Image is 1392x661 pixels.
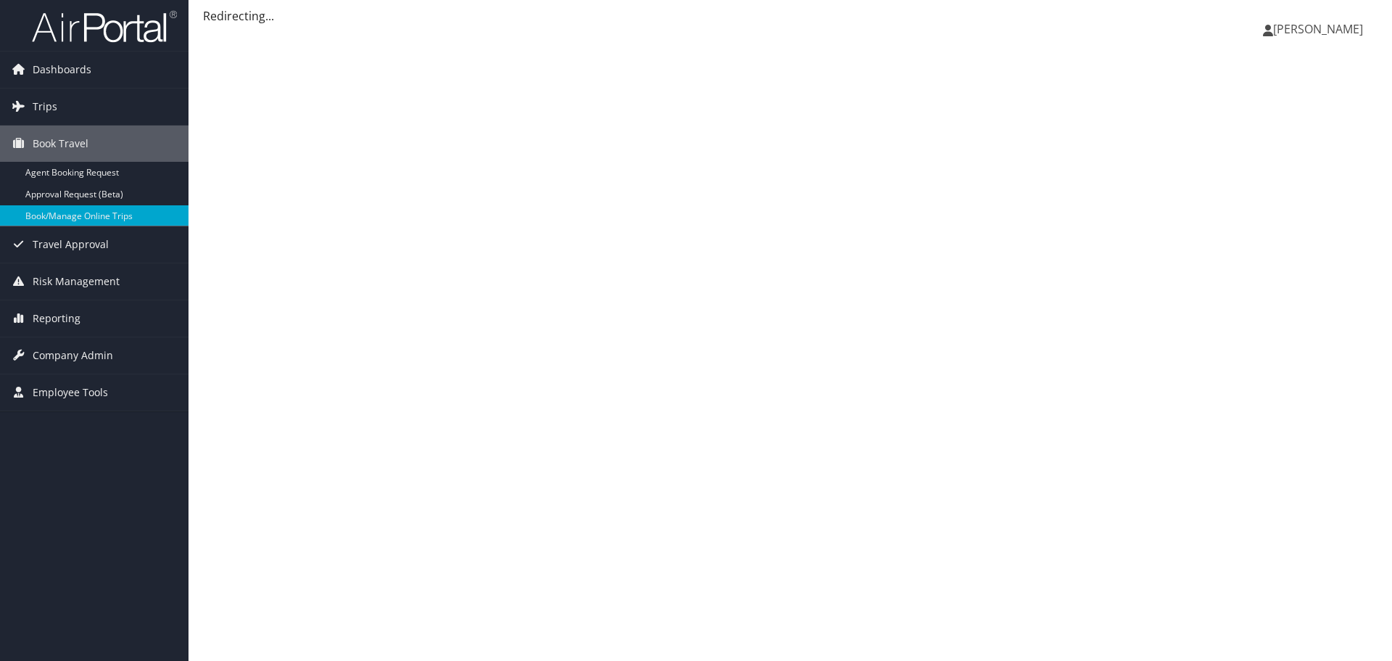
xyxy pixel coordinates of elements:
[33,52,91,88] span: Dashboards
[203,7,1377,25] div: Redirecting...
[33,126,88,162] span: Book Travel
[33,300,80,337] span: Reporting
[1263,7,1377,51] a: [PERSON_NAME]
[33,337,113,374] span: Company Admin
[33,263,120,300] span: Risk Management
[32,9,177,44] img: airportal-logo.png
[33,374,108,411] span: Employee Tools
[33,226,109,263] span: Travel Approval
[33,89,57,125] span: Trips
[1273,21,1363,37] span: [PERSON_NAME]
